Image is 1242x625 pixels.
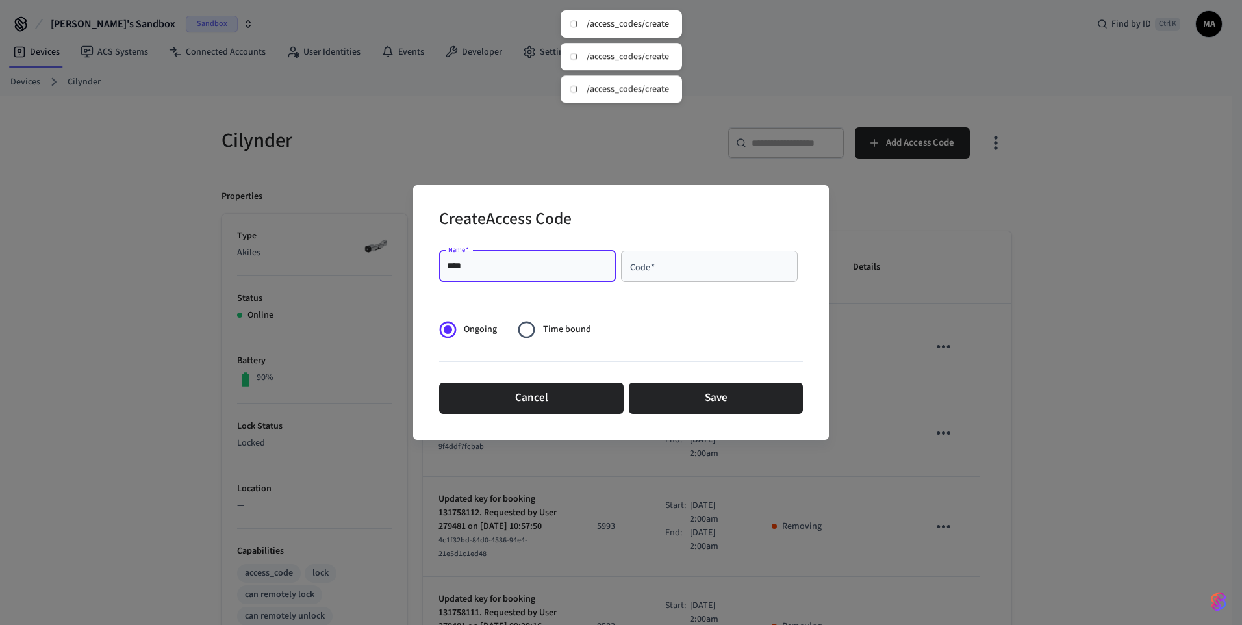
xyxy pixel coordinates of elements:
[439,201,572,240] h2: Create Access Code
[1211,591,1226,612] img: SeamLogoGradient.69752ec5.svg
[587,51,669,62] div: /access_codes/create
[464,323,497,337] span: Ongoing
[587,18,669,30] div: /access_codes/create
[439,383,624,414] button: Cancel
[587,83,669,95] div: /access_codes/create
[629,383,803,414] button: Save
[543,323,591,337] span: Time bound
[448,245,469,255] label: Name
